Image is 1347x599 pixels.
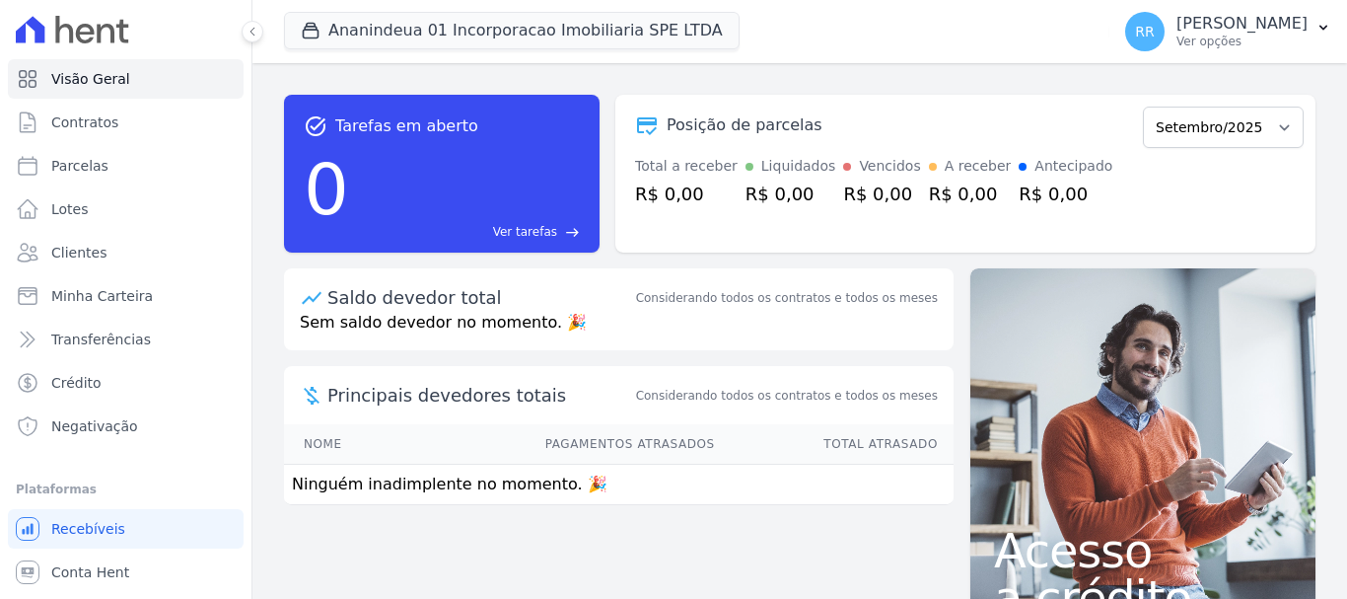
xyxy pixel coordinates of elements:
div: Vencidos [859,156,920,177]
span: Visão Geral [51,69,130,89]
span: RR [1135,25,1154,38]
span: Ver tarefas [493,223,557,241]
span: Tarefas em aberto [335,114,478,138]
a: Crédito [8,363,244,403]
td: Ninguém inadimplente no momento. 🎉 [284,465,954,505]
div: Total a receber [635,156,738,177]
div: R$ 0,00 [1019,181,1112,207]
span: task_alt [304,114,327,138]
th: Nome [284,424,403,465]
div: R$ 0,00 [929,181,1012,207]
a: Recebíveis [8,509,244,549]
span: Minha Carteira [51,286,153,306]
span: Clientes [51,243,106,262]
a: Transferências [8,320,244,359]
div: Liquidados [761,156,836,177]
span: Parcelas [51,156,108,176]
a: Minha Carteira [8,276,244,316]
div: R$ 0,00 [745,181,836,207]
div: Saldo devedor total [327,284,632,311]
a: Clientes [8,233,244,272]
span: Acesso [994,527,1292,574]
p: Ver opções [1176,34,1308,49]
span: Lotes [51,199,89,219]
th: Pagamentos Atrasados [403,424,715,465]
a: Parcelas [8,146,244,186]
div: R$ 0,00 [635,181,738,207]
button: RR [PERSON_NAME] Ver opções [1109,4,1347,59]
a: Visão Geral [8,59,244,99]
span: Considerando todos os contratos e todos os meses [636,387,938,405]
div: Plataformas [16,478,236,501]
span: Recebíveis [51,519,125,539]
span: east [565,225,580,240]
span: Crédito [51,373,102,393]
a: Lotes [8,189,244,229]
th: Total Atrasado [716,424,954,465]
div: R$ 0,00 [843,181,920,207]
div: Posição de parcelas [667,113,822,137]
span: Conta Hent [51,562,129,582]
a: Ver tarefas east [357,223,580,241]
a: Negativação [8,407,244,446]
div: A receber [945,156,1012,177]
div: 0 [304,138,349,241]
button: Ananindeua 01 Incorporacao Imobiliaria SPE LTDA [284,12,740,49]
div: Antecipado [1034,156,1112,177]
p: [PERSON_NAME] [1176,14,1308,34]
span: Principais devedores totais [327,382,632,409]
a: Contratos [8,103,244,142]
span: Contratos [51,112,118,132]
a: Conta Hent [8,553,244,592]
p: Sem saldo devedor no momento. 🎉 [284,311,954,350]
div: Considerando todos os contratos e todos os meses [636,289,938,307]
span: Negativação [51,416,138,436]
span: Transferências [51,330,151,349]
